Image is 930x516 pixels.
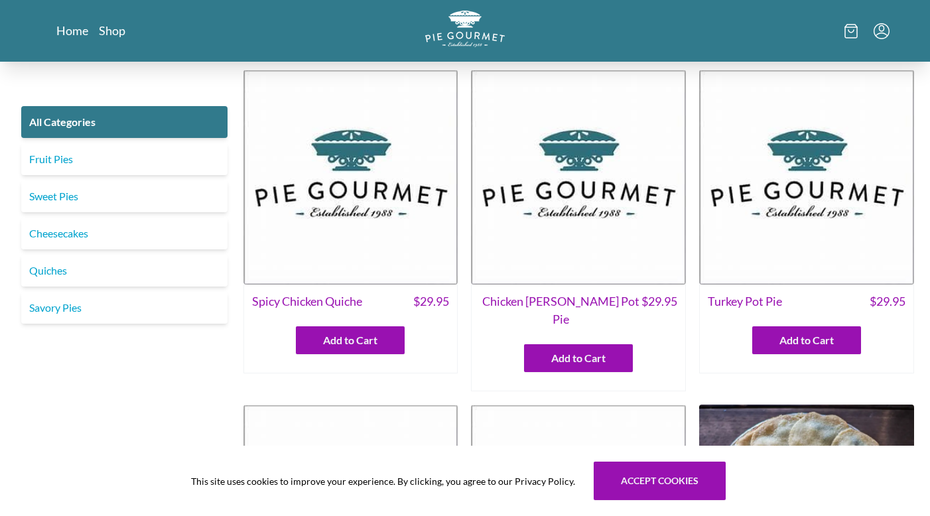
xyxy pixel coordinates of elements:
span: $ 29.95 [641,292,677,328]
a: Quiches [21,255,228,287]
a: Fruit Pies [21,143,228,175]
span: Add to Cart [551,350,606,366]
a: Sweet Pies [21,180,228,212]
button: Menu [874,23,890,39]
a: Logo [425,11,505,51]
span: Add to Cart [779,332,834,348]
a: Home [56,23,88,38]
button: Accept cookies [594,462,726,500]
span: This site uses cookies to improve your experience. By clicking, you agree to our Privacy Policy. [191,474,575,488]
img: logo [425,11,505,47]
img: Chicken Curry Pot Pie [471,70,686,285]
span: $ 29.95 [413,292,449,310]
a: Cheesecakes [21,218,228,249]
button: Add to Cart [524,344,633,372]
img: Spicy Chicken Quiche [243,70,458,285]
span: Turkey Pot Pie [708,292,782,310]
span: Add to Cart [323,332,377,348]
a: Shop [99,23,125,38]
span: Chicken [PERSON_NAME] Pot Pie [480,292,641,328]
button: Add to Cart [296,326,405,354]
img: Turkey Pot Pie [699,70,914,285]
button: Add to Cart [752,326,861,354]
span: $ 29.95 [870,292,905,310]
a: All Categories [21,106,228,138]
a: Savory Pies [21,292,228,324]
span: Spicy Chicken Quiche [252,292,362,310]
